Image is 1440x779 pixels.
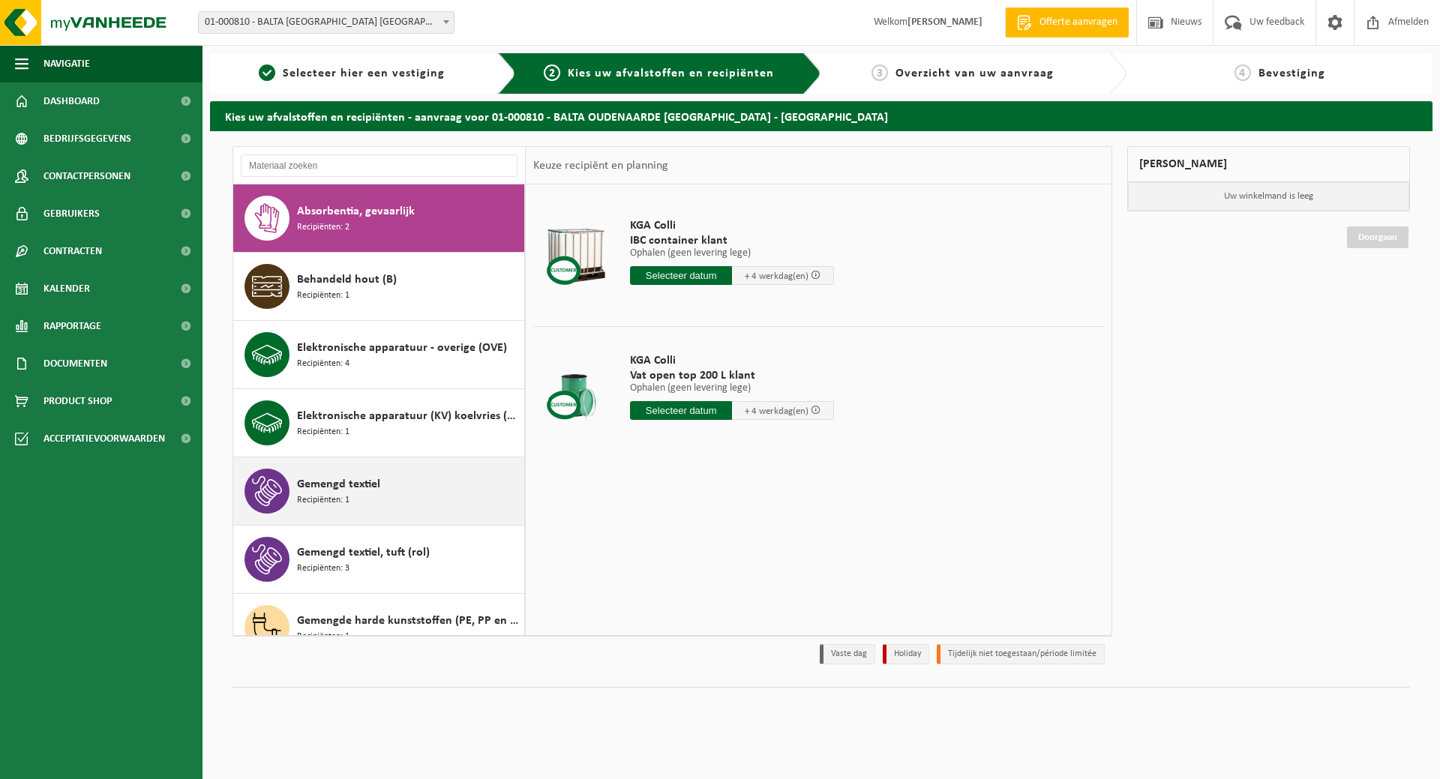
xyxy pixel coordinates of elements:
[297,357,349,371] span: Recipiënten: 4
[883,644,929,664] li: Holiday
[43,45,90,82] span: Navigatie
[745,406,808,416] span: + 4 werkdag(en)
[43,382,112,420] span: Product Shop
[297,475,380,493] span: Gemengd textiel
[283,67,445,79] span: Selecteer hier een vestiging
[630,383,834,394] p: Ophalen (geen levering lege)
[297,271,397,289] span: Behandeld hout (B)
[630,401,732,420] input: Selecteer datum
[1005,7,1129,37] a: Offerte aanvragen
[297,202,415,220] span: Absorbentia, gevaarlijk
[871,64,888,81] span: 3
[568,67,774,79] span: Kies uw afvalstoffen en recipiënten
[297,493,349,508] span: Recipiënten: 1
[937,644,1105,664] li: Tijdelijk niet toegestaan/période limitée
[526,147,676,184] div: Keuze recipiënt en planning
[1347,226,1408,248] a: Doorgaan
[43,195,100,232] span: Gebruikers
[210,101,1432,130] h2: Kies uw afvalstoffen en recipiënten - aanvraag voor 01-000810 - BALTA OUDENAARDE [GEOGRAPHIC_DATA...
[43,82,100,120] span: Dashboard
[297,289,349,303] span: Recipiënten: 1
[1036,15,1121,30] span: Offerte aanvragen
[43,232,102,270] span: Contracten
[745,271,808,281] span: + 4 werkdag(en)
[297,612,520,630] span: Gemengde harde kunststoffen (PE, PP en PVC), recycleerbaar (industrieel)
[820,644,875,664] li: Vaste dag
[233,457,525,526] button: Gemengd textiel Recipiënten: 1
[297,630,349,644] span: Recipiënten: 1
[259,64,275,81] span: 1
[297,562,349,576] span: Recipiënten: 3
[43,270,90,307] span: Kalender
[297,407,520,425] span: Elektronische apparatuur (KV) koelvries (huishoudelijk)
[630,266,732,285] input: Selecteer datum
[630,353,834,368] span: KGA Colli
[630,248,834,259] p: Ophalen (geen levering lege)
[1127,146,1411,182] div: [PERSON_NAME]
[233,594,525,662] button: Gemengde harde kunststoffen (PE, PP en PVC), recycleerbaar (industrieel) Recipiënten: 1
[895,67,1054,79] span: Overzicht van uw aanvraag
[544,64,560,81] span: 2
[297,220,349,235] span: Recipiënten: 2
[1258,67,1325,79] span: Bevestiging
[630,233,834,248] span: IBC container klant
[233,253,525,321] button: Behandeld hout (B) Recipiënten: 1
[233,526,525,594] button: Gemengd textiel, tuft (rol) Recipiënten: 3
[241,154,517,177] input: Materiaal zoeken
[233,184,525,253] button: Absorbentia, gevaarlijk Recipiënten: 2
[43,307,101,345] span: Rapportage
[1128,182,1410,211] p: Uw winkelmand is leeg
[233,321,525,389] button: Elektronische apparatuur - overige (OVE) Recipiënten: 4
[630,368,834,383] span: Vat open top 200 L klant
[907,16,982,28] strong: [PERSON_NAME]
[233,389,525,457] button: Elektronische apparatuur (KV) koelvries (huishoudelijk) Recipiënten: 1
[199,12,454,33] span: 01-000810 - BALTA OUDENAARDE NV - OUDENAARDE
[297,544,430,562] span: Gemengd textiel, tuft (rol)
[1234,64,1251,81] span: 4
[43,420,165,457] span: Acceptatievoorwaarden
[198,11,454,34] span: 01-000810 - BALTA OUDENAARDE NV - OUDENAARDE
[297,339,507,357] span: Elektronische apparatuur - overige (OVE)
[297,425,349,439] span: Recipiënten: 1
[217,64,486,82] a: 1Selecteer hier een vestiging
[43,345,107,382] span: Documenten
[43,120,131,157] span: Bedrijfsgegevens
[43,157,130,195] span: Contactpersonen
[630,218,834,233] span: KGA Colli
